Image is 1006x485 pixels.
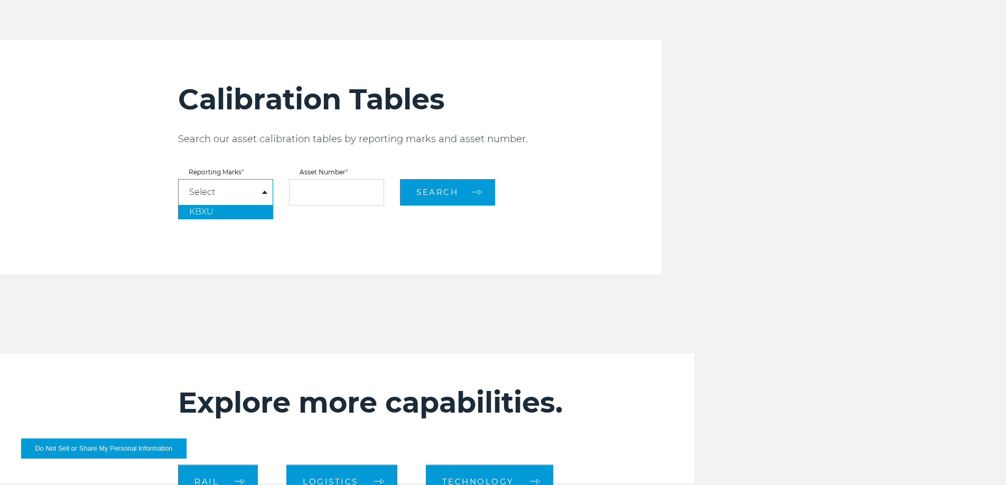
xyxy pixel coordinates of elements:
label: Asset Number [289,169,384,175]
button: Do Not Sell or Share My Personal Information [21,439,187,459]
span: Search [416,187,458,197]
a: Select [189,188,215,197]
label: Reporting Marks [178,169,273,175]
p: Search our asset calibration tables by reporting marks and asset number. [178,133,662,145]
h2: Calibration Tables [178,82,662,117]
h2: Explore more capabilities. [178,385,631,420]
a: KBXU [179,205,273,219]
button: Search arrow arrow [400,179,495,206]
span: KBXU [189,207,213,217]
